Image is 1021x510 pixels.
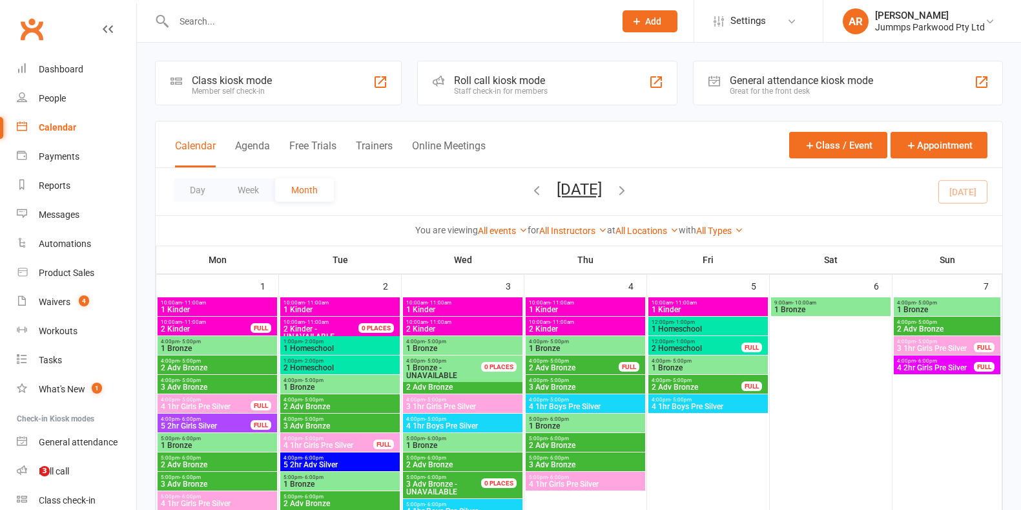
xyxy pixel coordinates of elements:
[774,306,888,313] span: 1 Bronze
[896,364,975,372] span: 4 2hr Girls Pre Silver
[383,275,401,296] div: 2
[916,300,937,306] span: - 5:00pm
[528,383,643,391] span: 3 Adv Bronze
[896,319,998,325] span: 4:00pm
[39,239,91,249] div: Automations
[896,345,975,352] span: 3 1hr Girls Pre Silver
[180,455,201,461] span: - 6:00pm
[160,480,274,488] span: 3 Adv Bronze
[39,466,50,476] span: 3
[974,343,995,352] div: FULL
[792,300,816,306] span: - 10:00am
[406,397,520,403] span: 4:00pm
[402,246,524,273] th: Wed
[180,436,201,441] span: - 6:00pm
[891,132,987,158] button: Appointment
[160,436,274,441] span: 5:00pm
[548,358,569,364] span: - 5:00pm
[528,422,643,430] span: 1 Bronze
[174,178,222,202] button: Day
[302,397,324,403] span: - 5:00pm
[406,383,520,391] span: 2 Adv Bronze
[251,401,271,410] div: FULL
[275,178,334,202] button: Month
[406,455,520,461] span: 5:00pm
[896,325,998,333] span: 2 Adv Bronze
[651,377,742,383] span: 4:00pm
[557,180,602,198] button: [DATE]
[283,403,397,410] span: 2 Adv Bronze
[651,403,765,410] span: 4 1hr Boys Pre Silver
[674,319,695,325] span: - 1:00pm
[425,474,446,480] span: - 6:00pm
[251,323,271,333] div: FULL
[283,306,397,313] span: 1 Kinder
[651,319,765,325] span: 12:00pm
[283,461,397,469] span: 5 2hr Adv Silver
[283,397,397,403] span: 4:00pm
[406,306,520,313] span: 1 Kinder
[356,140,393,167] button: Trainers
[670,377,692,383] span: - 5:00pm
[160,300,274,306] span: 10:00am
[528,306,643,313] span: 1 Kinder
[39,180,70,191] div: Reports
[92,383,102,394] span: 1
[39,268,94,278] div: Product Sales
[279,246,402,273] th: Tue
[415,225,478,235] strong: You are viewing
[896,339,975,345] span: 4:00pm
[789,132,887,158] button: Class / Event
[875,21,985,33] div: Jummps Parkwood Pty Ltd
[425,436,446,441] span: - 6:00pm
[528,480,643,488] span: 4 1hr Girls Pre Silver
[425,397,446,403] span: - 5:00pm
[283,300,397,306] span: 10:00am
[619,362,639,372] div: FULL
[679,225,696,235] strong: with
[17,113,136,142] a: Calendar
[17,346,136,375] a: Tasks
[406,480,457,489] span: 3 Adv Bronze -
[607,225,615,235] strong: at
[916,319,937,325] span: - 5:00pm
[528,339,643,345] span: 4:00pm
[524,246,647,273] th: Thu
[730,6,766,36] span: Settings
[283,377,397,383] span: 4:00pm
[539,226,607,236] a: All Instructors
[896,300,998,306] span: 4:00pm
[528,319,643,325] span: 10:00am
[39,151,79,162] div: Payments
[39,495,96,505] div: Class check-in
[302,474,324,480] span: - 6:00pm
[528,455,643,461] span: 5:00pm
[730,87,873,96] div: Great for the front desk
[984,275,1002,296] div: 7
[425,502,446,507] span: - 6:00pm
[17,84,136,113] a: People
[406,502,520,507] span: 5:00pm
[406,461,520,469] span: 2 Adv Bronze
[17,317,136,346] a: Workouts
[673,300,697,306] span: - 11:00am
[160,345,274,352] span: 1 Bronze
[406,325,520,333] span: 2 Kinder
[283,455,397,461] span: 4:00pm
[283,480,397,488] span: 1 Bronze
[528,397,643,403] span: 4:00pm
[182,319,206,325] span: - 11:00am
[428,300,451,306] span: - 11:00am
[289,140,336,167] button: Free Trials
[160,455,274,461] span: 5:00pm
[916,358,937,364] span: - 6:00pm
[160,306,274,313] span: 1 Kinder
[406,416,520,422] span: 4:00pm
[741,343,762,352] div: FULL
[15,13,48,45] a: Clubworx
[651,339,742,345] span: 12:00pm
[180,397,201,403] span: - 5:00pm
[283,474,397,480] span: 5:00pm
[645,16,661,27] span: Add
[548,339,569,345] span: - 5:00pm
